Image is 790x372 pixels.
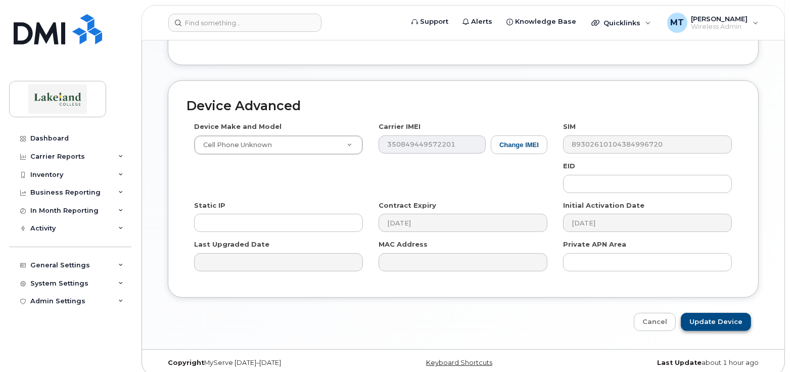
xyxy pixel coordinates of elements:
[657,359,702,366] strong: Last Update
[563,161,575,171] label: EID
[187,99,740,113] h2: Device Advanced
[194,122,282,131] label: Device Make and Model
[564,359,766,367] div: about 1 hour ago
[563,240,626,249] label: Private APN Area
[499,12,583,32] a: Knowledge Base
[670,17,684,29] span: MT
[197,141,272,150] span: Cell Phone Unknown
[455,12,499,32] a: Alerts
[681,313,751,332] input: Update Device
[168,359,204,366] strong: Copyright
[194,240,269,249] label: Last Upgraded Date
[194,201,225,210] label: Static IP
[691,15,748,23] span: [PERSON_NAME]
[634,313,676,332] a: Cancel
[563,122,576,131] label: SIM
[160,359,362,367] div: MyServe [DATE]–[DATE]
[491,135,547,154] button: Change IMEI
[471,17,492,27] span: Alerts
[660,13,766,33] div: Margaret Templeton
[426,359,492,366] a: Keyboard Shortcuts
[584,13,658,33] div: Quicklinks
[691,23,748,31] span: Wireless Admin
[420,17,448,27] span: Support
[379,201,436,210] label: Contract Expiry
[515,17,576,27] span: Knowledge Base
[563,201,644,210] label: Initial Activation Date
[603,19,640,27] span: Quicklinks
[379,122,421,131] label: Carrier IMEI
[379,240,428,249] label: MAC Address
[168,14,321,32] input: Find something...
[404,12,455,32] a: Support
[195,136,362,154] a: Cell Phone Unknown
